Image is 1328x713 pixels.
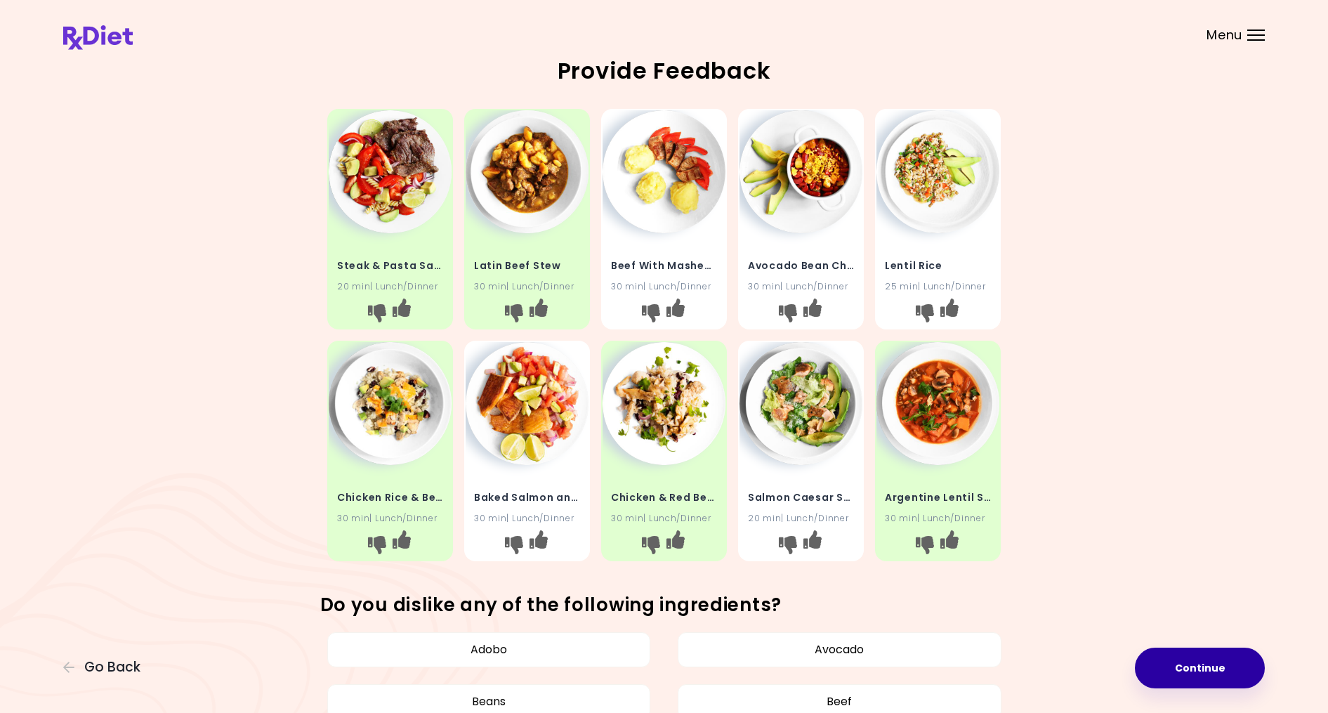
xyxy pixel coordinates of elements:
h4: Steak & Pasta Salad [337,254,443,277]
h4: Baked Salmon and Salsa [474,486,580,509]
div: 30 min | Lunch/Dinner [337,511,443,525]
button: I don't like this recipe [366,533,388,556]
h4: Beef With Mashed Potatoes [611,254,717,277]
div: 25 min | Lunch/Dinner [885,280,991,293]
div: 30 min | Lunch/Dinner [885,511,991,525]
h4: Avocado Bean Chilli [748,254,854,277]
button: I don't like this recipe [914,302,936,325]
div: 20 min | Lunch/Dinner [748,511,854,525]
button: I don't like this recipe [914,533,936,556]
button: I don't like this recipe [503,302,525,325]
h4: Latin Beef Stew [474,254,580,277]
button: Go Back [63,660,147,675]
img: RxDiet [63,25,133,50]
h4: Chicken Rice & Beans [337,486,443,509]
button: I don't like this recipe [640,533,662,556]
button: I like this recipe [664,533,687,556]
button: I don't like this recipe [503,533,525,556]
h3: Do you dislike any of the following ingredients? [320,594,1008,617]
div: 30 min | Lunch/Dinner [474,280,580,293]
h2: Provide Feedback [63,60,1265,82]
button: Adobo [327,632,651,667]
button: I like this recipe [390,533,413,556]
div: 30 min | Lunch/Dinner [748,280,854,293]
button: I like this recipe [938,533,961,556]
h4: Salmon Caesar Salad [748,486,854,509]
button: I like this recipe [527,533,550,556]
button: I don't like this recipe [777,302,799,325]
div: 30 min | Lunch/Dinner [474,511,580,525]
button: I like this recipe [801,533,824,556]
span: Go Back [84,660,140,675]
button: I don't like this recipe [366,302,388,325]
button: Continue [1135,648,1265,688]
div: 30 min | Lunch/Dinner [611,280,717,293]
button: I like this recipe [801,302,824,325]
span: Menu [1207,29,1242,41]
button: I don't like this recipe [640,302,662,325]
h4: Argentine Lentil Stew [885,486,991,509]
button: I like this recipe [664,302,687,325]
button: I like this recipe [390,302,413,325]
div: 20 min | Lunch/Dinner [337,280,443,293]
button: I like this recipe [527,302,550,325]
button: I like this recipe [938,302,961,325]
h4: Chicken & Red Beans [611,486,717,509]
button: Avocado [678,632,1001,667]
div: 30 min | Lunch/Dinner [611,511,717,525]
h4: Lentil Rice [885,254,991,277]
button: I don't like this recipe [777,533,799,556]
